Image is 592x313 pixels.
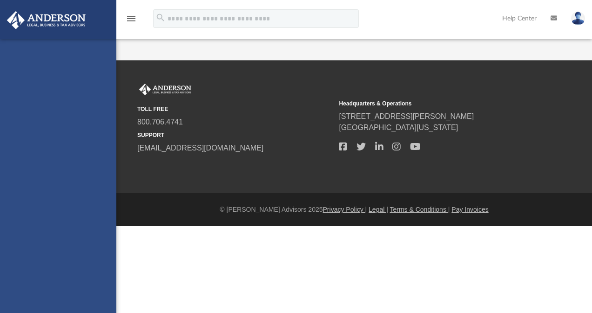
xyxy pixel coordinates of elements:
[126,18,137,24] a: menu
[137,84,193,96] img: Anderson Advisors Platinum Portal
[339,124,458,131] a: [GEOGRAPHIC_DATA][US_STATE]
[137,118,183,126] a: 800.706.4741
[339,99,534,108] small: Headquarters & Operations
[155,13,166,23] i: search
[369,206,388,213] a: Legal |
[323,206,367,213] a: Privacy Policy |
[137,105,332,113] small: TOLL FREE
[390,206,450,213] a: Terms & Conditions |
[126,13,137,24] i: menu
[339,112,474,120] a: [STREET_ADDRESS][PERSON_NAME]
[137,144,263,152] a: [EMAIL_ADDRESS][DOMAIN_NAME]
[571,12,585,25] img: User Pic
[4,11,88,29] img: Anderson Advisors Platinum Portal
[116,205,592,215] div: © [PERSON_NAME] Advisors 2025
[451,206,488,213] a: Pay Invoices
[137,131,332,139] small: SUPPORT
